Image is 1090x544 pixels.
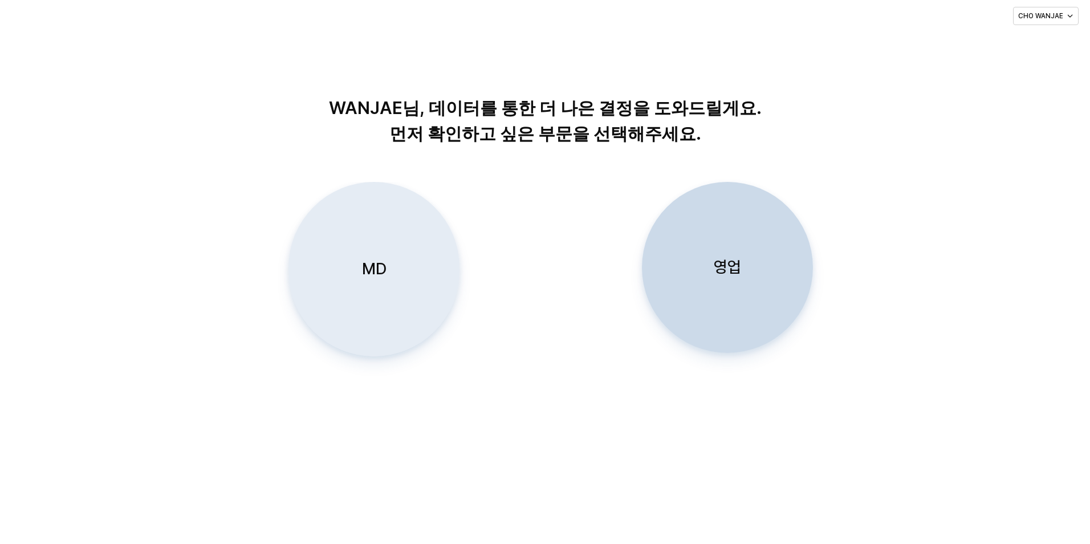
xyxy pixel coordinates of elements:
[642,182,813,353] button: 영업
[1018,11,1063,21] p: CHO WANJAE
[714,257,741,278] p: 영업
[254,95,836,147] p: WANJAE님, 데이터를 통한 더 나은 결정을 도와드릴게요. 먼저 확인하고 싶은 부문을 선택해주세요.
[288,182,459,356] button: MD
[362,258,387,279] p: MD
[1013,7,1079,25] button: CHO WANJAE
